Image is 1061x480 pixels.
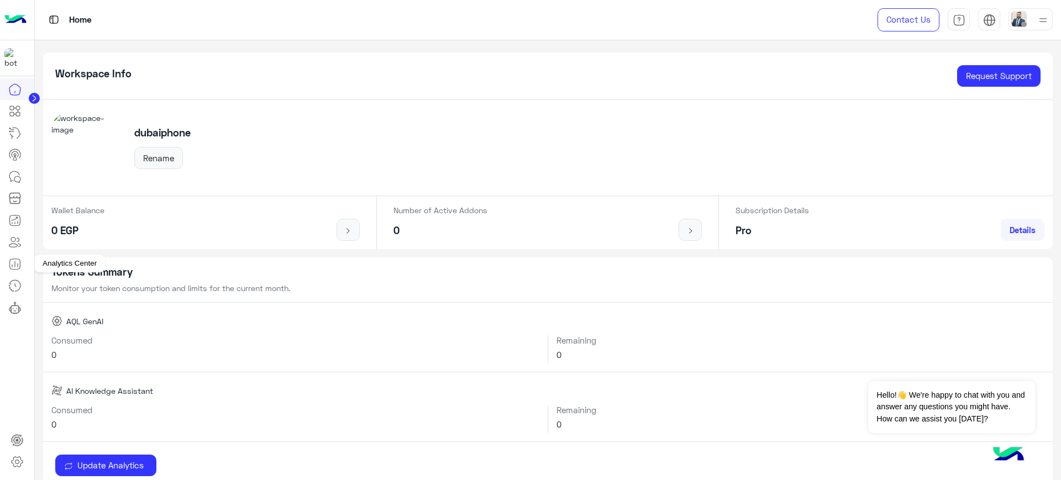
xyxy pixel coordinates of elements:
[55,455,156,477] button: Update Analytics
[868,381,1034,433] span: Hello!👋 We're happy to chat with you and answer any questions you might have. How can we assist y...
[51,224,104,237] h5: 0 EGP
[134,126,191,139] h5: dubaiphone
[556,350,1044,360] h6: 0
[684,226,697,235] img: icon
[134,147,183,169] button: Rename
[4,48,24,68] img: 1403182699927242
[51,350,540,360] h6: 0
[69,13,92,28] p: Home
[47,13,61,27] img: tab
[73,460,148,470] span: Update Analytics
[556,405,1044,415] h6: Remaining
[51,112,122,183] img: workspace-image
[983,14,996,27] img: tab
[989,436,1028,474] img: hulul-logo.png
[948,8,970,31] a: tab
[1001,219,1044,241] a: Details
[51,335,540,345] h6: Consumed
[556,419,1044,429] h6: 0
[51,385,62,396] img: AI Knowledge Assistant
[66,385,153,397] span: AI Knowledge Assistant
[342,226,355,235] img: icon
[953,14,965,27] img: tab
[51,282,1045,294] p: Monitor your token consumption and limits for the current month.
[556,335,1044,345] h6: Remaining
[4,8,27,31] img: Logo
[878,8,939,31] a: Contact Us
[393,204,487,216] p: Number of Active Addons
[51,266,1045,278] h5: Tokens Summary
[51,315,62,326] img: AQL GenAI
[393,224,487,237] h5: 0
[957,65,1041,87] a: Request Support
[1011,11,1027,27] img: userImage
[34,255,105,272] div: Analytics Center
[1010,225,1036,235] span: Details
[736,204,809,216] p: Subscription Details
[1036,13,1050,27] img: profile
[51,405,540,415] h6: Consumed
[51,204,104,216] p: Wallet Balance
[66,315,103,327] span: AQL GenAI
[64,462,73,471] img: update icon
[51,419,540,429] h6: 0
[55,67,132,80] h5: Workspace Info
[736,224,809,237] h5: Pro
